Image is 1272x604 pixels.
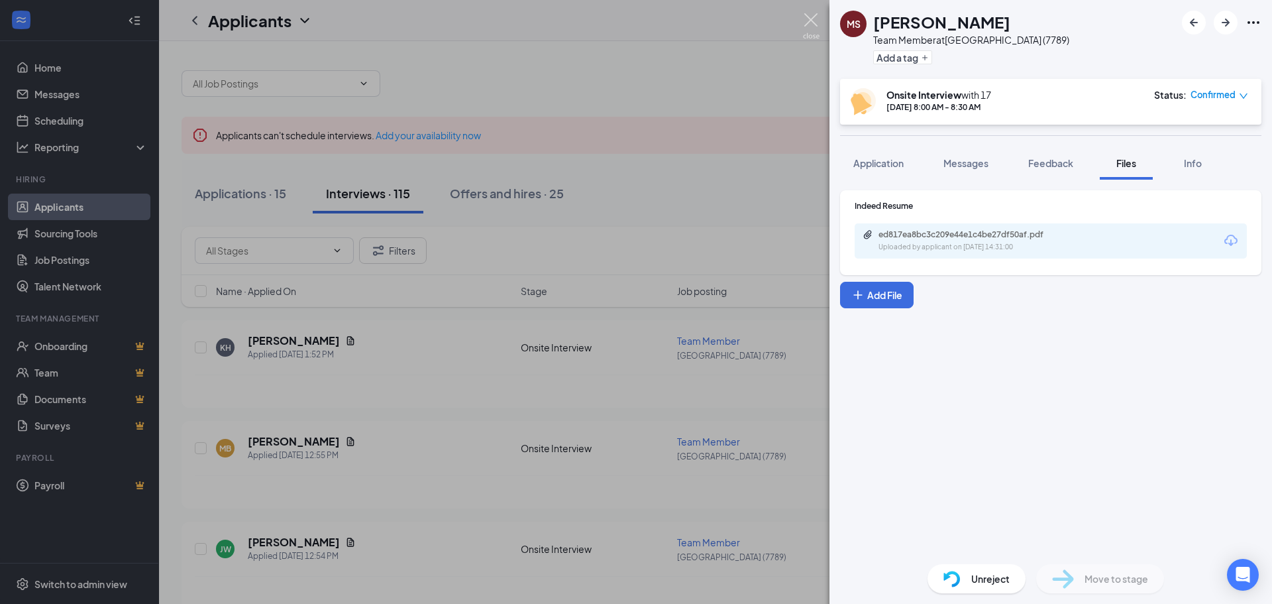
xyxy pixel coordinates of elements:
div: with 17 [886,88,991,101]
div: MS [847,17,861,30]
span: Messages [943,157,988,169]
span: Info [1184,157,1202,169]
div: Uploaded by applicant on [DATE] 14:31:00 [878,242,1077,253]
button: Add FilePlus [840,282,914,308]
svg: Ellipses [1245,15,1261,30]
svg: Download [1223,233,1239,249]
span: Application [853,157,904,169]
div: Status : [1154,88,1187,101]
b: Onsite Interview [886,89,961,101]
h1: [PERSON_NAME] [873,11,1010,33]
div: Indeed Resume [855,200,1247,211]
span: Confirmed [1191,88,1236,101]
span: Unreject [971,572,1010,586]
svg: Paperclip [863,229,873,240]
span: down [1239,91,1248,101]
div: [DATE] 8:00 AM - 8:30 AM [886,101,991,113]
div: ed817ea8bc3c209e44e1c4be27df50af.pdf [878,229,1064,240]
button: PlusAdd a tag [873,50,932,64]
button: ArrowLeftNew [1182,11,1206,34]
div: Open Intercom Messenger [1227,559,1259,591]
svg: Plus [921,54,929,62]
a: Papercliped817ea8bc3c209e44e1c4be27df50af.pdfUploaded by applicant on [DATE] 14:31:00 [863,229,1077,253]
svg: ArrowLeftNew [1186,15,1202,30]
svg: ArrowRight [1218,15,1234,30]
svg: Plus [851,288,865,302]
span: Move to stage [1085,572,1148,586]
div: Team Member at [GEOGRAPHIC_DATA] (7789) [873,33,1069,46]
span: Feedback [1028,157,1073,169]
span: Files [1116,157,1136,169]
button: ArrowRight [1214,11,1238,34]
